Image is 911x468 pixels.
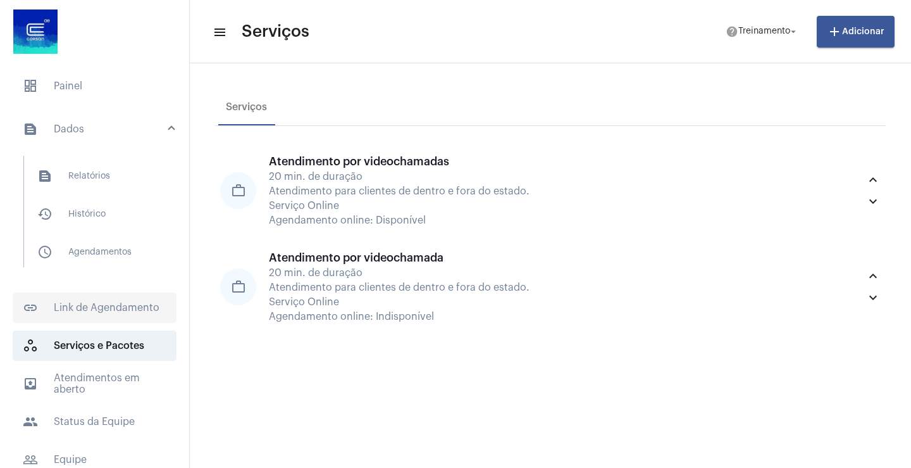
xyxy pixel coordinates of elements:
mat-icon: keyboard_arrow_down [865,194,881,209]
mat-icon: work_outline [220,172,256,209]
span: Serviços e Pacotes [13,331,177,361]
div: Atendimento por videochamada [269,251,859,264]
mat-icon: sidenav icon [23,122,38,137]
div: Serviços [226,101,267,113]
span: Painel [13,71,177,101]
div: Atendimento para clientes de dentro e fora do estado. [269,186,859,197]
span: Adicionar [827,27,884,36]
div: Serviço Online [269,296,859,308]
mat-icon: keyboard_arrow_down [865,290,881,305]
span: Agendamentos [27,237,161,267]
div: Agendamento online: Disponível [269,215,859,226]
span: sidenav icon [23,79,38,94]
img: d4669ae0-8c07-2337-4f67-34b0df7f5ae4.jpeg [10,6,61,57]
mat-icon: arrow_drop_down [788,26,799,37]
mat-icon: sidenav icon [37,244,53,260]
span: Status da Equipe [13,407,177,437]
mat-panel-title: Dados [23,122,169,137]
mat-icon: add [827,24,842,39]
span: Histórico [27,199,161,229]
button: Treinamento [718,19,807,44]
div: Agendamento online: Indisponível [269,311,859,322]
mat-expansion-panel-header: sidenav iconDados [8,109,189,149]
span: Treinamento [738,27,790,36]
mat-icon: sidenav icon [213,25,225,40]
mat-icon: sidenav icon [37,168,53,184]
mat-icon: sidenav icon [23,300,38,315]
div: Atendimento para clientes de dentro e fora do estado. [269,282,859,293]
button: Adicionar [817,16,895,47]
mat-icon: sidenav icon [23,376,38,391]
span: Atendimentos em aberto [13,369,177,399]
mat-icon: sidenav icon [37,206,53,222]
mat-icon: work_outline [220,269,256,305]
div: 20 min. de duração [269,171,859,182]
span: Serviços [242,22,309,42]
div: Atendimento por videochamadas [269,155,859,168]
mat-icon: keyboard_arrow_up [865,269,881,284]
span: Relatórios [27,161,161,191]
span: Link de Agendamento [13,293,177,323]
mat-icon: help [726,25,738,38]
div: sidenav iconDados [8,149,189,285]
span: sidenav icon [23,338,38,353]
div: 20 min. de duração [269,267,859,279]
mat-icon: sidenav icon [23,414,38,429]
mat-icon: keyboard_arrow_up [865,172,881,187]
mat-icon: sidenav icon [23,452,38,467]
div: Serviço Online [269,200,859,212]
